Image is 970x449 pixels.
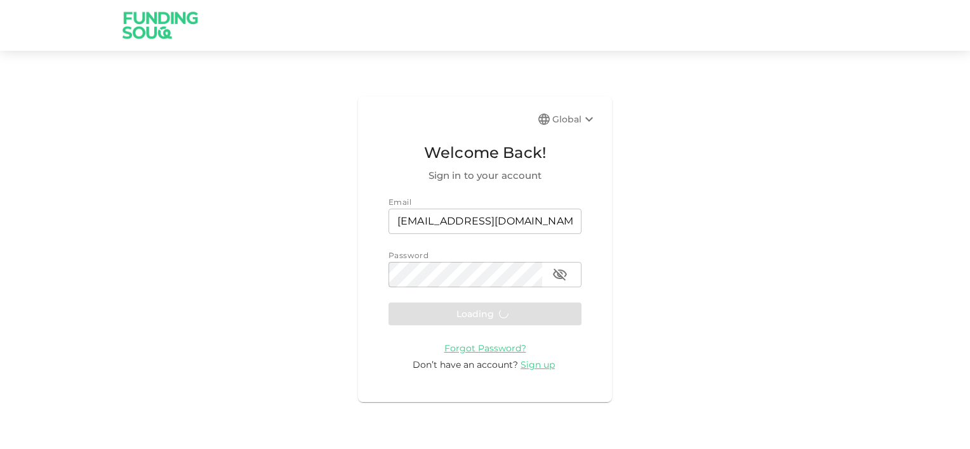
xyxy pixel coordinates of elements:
[413,359,518,370] span: Don’t have an account?
[444,342,526,354] span: Forgot Password?
[552,112,597,127] div: Global
[389,141,581,165] span: Welcome Back!
[444,342,526,354] a: Forgot Password?
[389,197,411,207] span: Email
[389,251,429,260] span: Password
[521,359,555,370] span: Sign up
[389,168,581,183] span: Sign in to your account
[389,262,542,287] input: password
[389,209,581,234] input: email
